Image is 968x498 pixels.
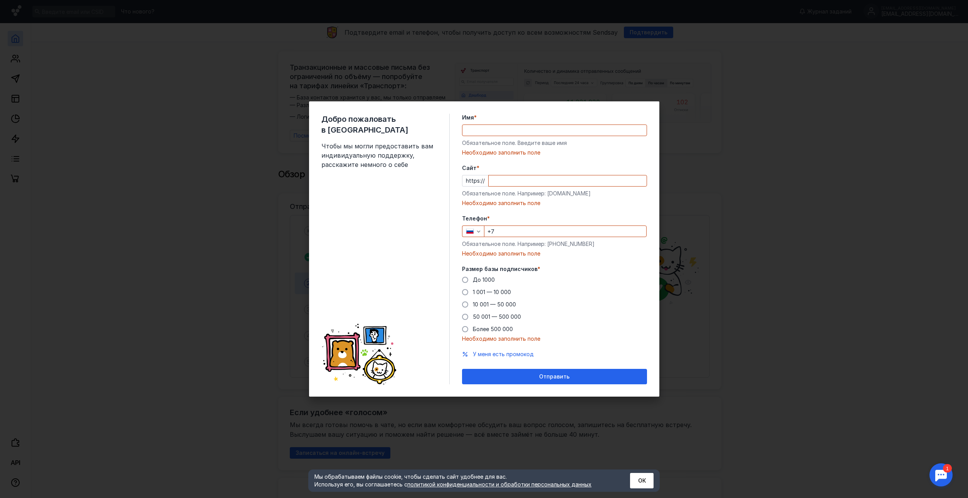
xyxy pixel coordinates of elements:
div: 1 [17,5,26,13]
span: Телефон [462,215,487,222]
a: политикой конфиденциальности и обработки персональных данных [407,481,592,488]
div: Необходимо заполнить поле [462,335,647,343]
div: Обязательное поле. Введите ваше имя [462,139,647,147]
div: Необходимо заполнить поле [462,149,647,156]
button: ОК [630,473,654,488]
button: Отправить [462,369,647,384]
div: Необходимо заполнить поле [462,199,647,207]
span: 10 001 — 50 000 [473,301,516,308]
span: Имя [462,114,474,121]
span: Более 500 000 [473,326,513,332]
div: Мы обрабатываем файлы cookie, чтобы сделать сайт удобнее для вас. Используя его, вы соглашаетесь c [314,473,611,488]
div: Необходимо заполнить поле [462,250,647,257]
span: Чтобы мы могли предоставить вам индивидуальную поддержку, расскажите немного о себе [321,141,437,169]
span: Cайт [462,164,477,172]
div: Обязательное поле. Например: [DOMAIN_NAME] [462,190,647,197]
span: Размер базы подписчиков [462,265,538,273]
span: У меня есть промокод [473,351,534,357]
span: Отправить [539,373,570,380]
button: У меня есть промокод [473,350,534,358]
span: 50 001 — 500 000 [473,313,521,320]
span: До 1000 [473,276,495,283]
span: 1 001 — 10 000 [473,289,511,295]
span: Добро пожаловать в [GEOGRAPHIC_DATA] [321,114,437,135]
div: Обязательное поле. Например: [PHONE_NUMBER] [462,240,647,248]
